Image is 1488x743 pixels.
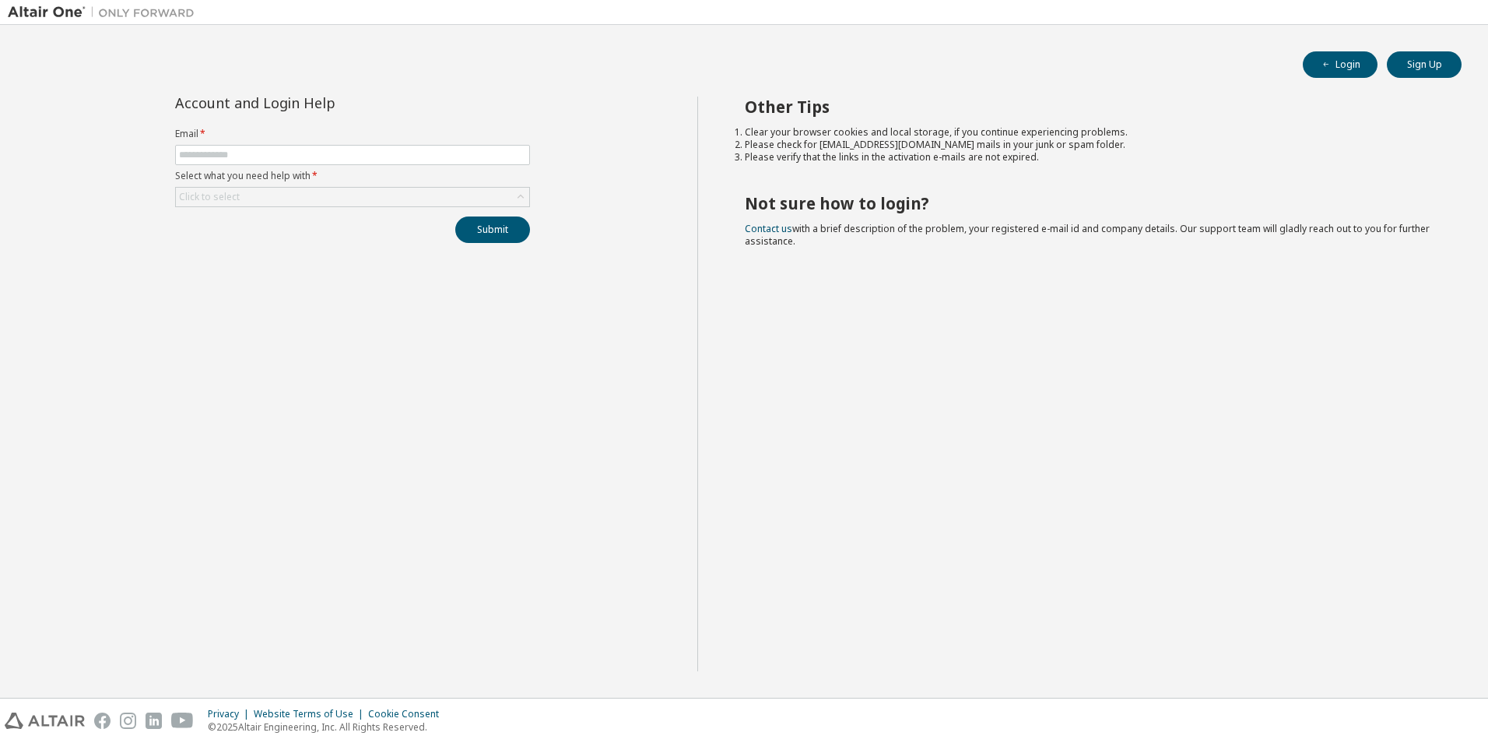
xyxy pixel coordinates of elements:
a: Contact us [745,222,792,235]
span: with a brief description of the problem, your registered e-mail id and company details. Our suppo... [745,222,1430,248]
img: instagram.svg [120,713,136,729]
div: Cookie Consent [368,708,448,720]
li: Please check for [EMAIL_ADDRESS][DOMAIN_NAME] mails in your junk or spam folder. [745,139,1434,151]
div: Account and Login Help [175,97,459,109]
div: Click to select [179,191,240,203]
img: facebook.svg [94,713,111,729]
li: Please verify that the links in the activation e-mails are not expired. [745,151,1434,164]
label: Select what you need help with [175,170,530,182]
h2: Not sure how to login? [745,193,1434,213]
div: Website Terms of Use [254,708,368,720]
div: Click to select [176,188,529,206]
img: linkedin.svg [146,713,162,729]
li: Clear your browser cookies and local storage, if you continue experiencing problems. [745,126,1434,139]
button: Submit [455,217,530,243]
h2: Other Tips [745,97,1434,117]
img: altair_logo.svg [5,713,85,729]
button: Login [1303,51,1377,78]
img: Altair One [8,5,202,20]
div: Privacy [208,708,254,720]
img: youtube.svg [171,713,194,729]
p: © 2025 Altair Engineering, Inc. All Rights Reserved. [208,720,448,734]
button: Sign Up [1387,51,1462,78]
label: Email [175,128,530,140]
